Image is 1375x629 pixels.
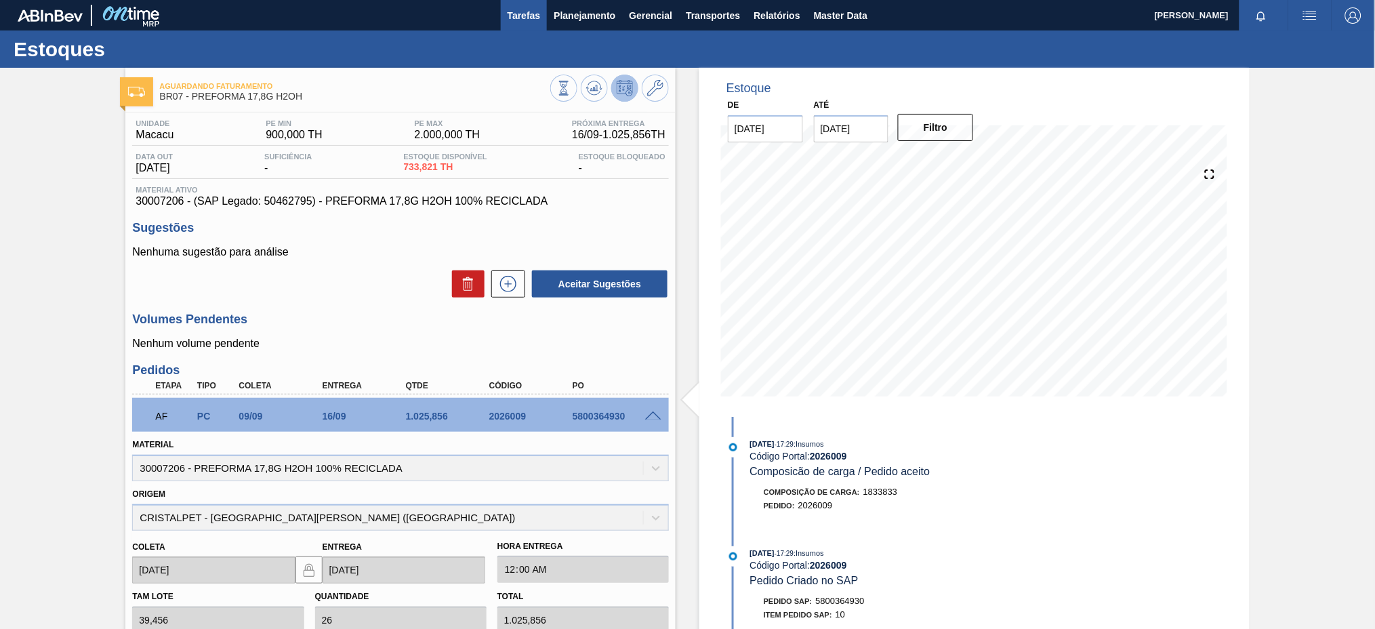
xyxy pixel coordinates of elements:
button: locked [295,556,323,584]
span: : Insumos [794,440,824,448]
span: 5800364930 [816,596,865,606]
div: Código [486,381,580,390]
h1: Estoques [14,41,254,57]
button: Atualizar Gráfico [581,75,608,102]
label: Total [497,592,524,601]
span: 2026009 [798,500,833,510]
label: Coleta [132,542,165,552]
div: Tipo [194,381,238,390]
span: Gerencial [630,7,673,24]
span: Pedido Criado no SAP [750,575,859,586]
span: Tarefas [508,7,541,24]
span: Master Data [814,7,867,24]
button: Ir ao Master Data / Geral [642,75,669,102]
label: Até [814,100,829,110]
span: 16/09 - 1.025,856 TH [572,129,665,141]
button: Desprogramar Estoque [611,75,638,102]
span: Pedido SAP: [764,597,813,605]
span: Pedido : [764,502,795,510]
span: Transportes [686,7,740,24]
div: Excluir Sugestões [445,270,485,298]
img: locked [301,562,317,578]
div: Qtde [403,381,497,390]
span: PE MAX [415,119,480,127]
button: Aceitar Sugestões [532,270,668,298]
span: 10 [836,609,845,620]
label: De [728,100,739,110]
span: Composicão de carga / Pedido aceito [750,466,930,477]
div: PO [569,381,663,390]
span: Macacu [136,129,173,141]
div: 2026009 [486,411,580,422]
span: Data out [136,153,173,161]
span: 900,000 TH [266,129,322,141]
label: Entrega [323,542,363,552]
div: 5800364930 [569,411,663,422]
label: Material [132,440,173,449]
button: Filtro [898,114,973,141]
input: dd/mm/yyyy [814,115,889,142]
span: Composição de Carga : [764,488,860,496]
input: dd/mm/yyyy [323,556,485,584]
strong: 2026009 [810,451,847,462]
span: [DATE] [750,549,775,557]
p: Nenhuma sugestão para análise [132,246,669,258]
p: Nenhum volume pendente [132,338,669,350]
span: PE MIN [266,119,322,127]
span: 2.000,000 TH [415,129,480,141]
div: 1.025,856 [403,411,497,422]
span: Item pedido SAP: [764,611,832,619]
div: - [575,153,669,174]
div: Estoque [726,81,771,96]
div: Nova sugestão [485,270,525,298]
span: Suficiência [264,153,312,161]
img: Logout [1345,7,1361,24]
h3: Volumes Pendentes [132,312,669,327]
div: Código Portal: [750,451,1072,462]
span: Unidade [136,119,173,127]
div: Coleta [236,381,330,390]
span: 1833833 [863,487,898,497]
p: AF [155,411,192,422]
span: BR07 - PREFORMA 17,8G H2OH [159,92,550,102]
img: atual [729,552,737,561]
input: dd/mm/yyyy [132,556,295,584]
img: userActions [1302,7,1318,24]
span: Relatórios [754,7,800,24]
span: [DATE] [750,440,775,448]
span: - 17:29 [775,441,794,448]
div: Código Portal: [750,560,1072,571]
h3: Sugestões [132,221,669,235]
label: Tam lote [132,592,173,601]
div: Etapa [152,381,196,390]
strong: 2026009 [810,560,847,571]
button: Visão Geral dos Estoques [550,75,577,102]
div: Aceitar Sugestões [525,269,669,299]
div: 09/09/2025 [236,411,330,422]
label: Hora Entrega [497,537,669,556]
span: Estoque Bloqueado [579,153,665,161]
label: Origem [132,489,165,499]
div: Entrega [319,381,413,390]
span: 733,821 TH [404,162,487,172]
div: 16/09/2025 [319,411,413,422]
span: Aguardando Faturamento [159,82,550,90]
button: Notificações [1239,6,1283,25]
span: Planejamento [554,7,615,24]
span: Estoque Disponível [404,153,487,161]
img: Ícone [128,87,145,97]
span: : Insumos [794,549,824,557]
div: - [261,153,315,174]
span: Material ativo [136,186,665,194]
span: [DATE] [136,162,173,174]
div: Aguardando Faturamento [152,401,196,431]
span: 30007206 - (SAP Legado: 50462795) - PREFORMA 17,8G H2OH 100% RECICLADA [136,195,665,207]
img: atual [729,443,737,451]
span: - 17:29 [775,550,794,557]
input: dd/mm/yyyy [728,115,803,142]
label: Quantidade [315,592,369,601]
span: Próxima Entrega [572,119,665,127]
h3: Pedidos [132,363,669,378]
img: TNhmsLtSVTkK8tSr43FrP2fwEKptu5GPRR3wAAAABJRU5ErkJggg== [18,9,83,22]
div: Pedido de Compra [194,411,238,422]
